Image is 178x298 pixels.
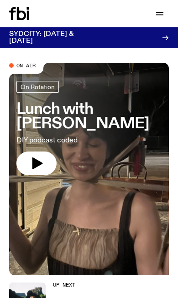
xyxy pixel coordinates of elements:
[53,283,150,288] h2: Up Next
[16,62,36,68] span: On Air
[9,31,85,45] h3: SYDCITY: [DATE] & [DATE]
[16,81,162,175] a: Lunch with [PERSON_NAME]DIY podcast coded
[16,81,59,93] a: On Rotation
[16,102,162,131] h3: Lunch with [PERSON_NAME]
[16,135,162,146] p: DIY podcast coded
[21,83,55,90] span: On Rotation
